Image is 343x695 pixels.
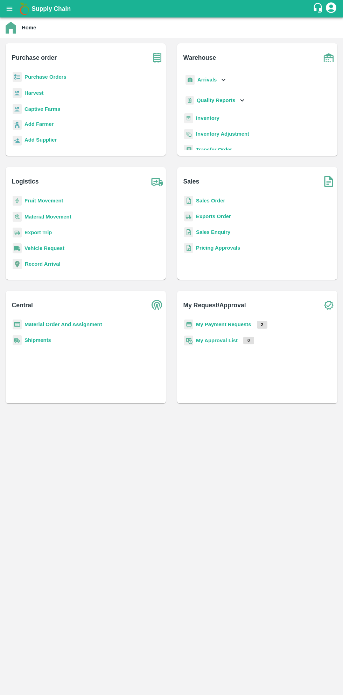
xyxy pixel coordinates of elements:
a: Harvest [24,90,43,96]
div: account of current user [325,1,337,16]
a: Vehicle Request [24,245,64,251]
a: Supply Chain [31,4,313,14]
img: payment [184,320,193,330]
b: Add Supplier [24,137,57,143]
a: Inventory Adjustment [196,131,249,137]
img: centralMaterial [13,320,22,330]
p: 0 [243,337,254,344]
img: sales [184,243,193,253]
img: fruit [13,196,22,206]
a: Inventory [196,115,219,121]
img: shipments [184,212,193,222]
a: Material Movement [24,214,71,220]
img: whInventory [184,113,193,123]
img: farmer [13,120,22,130]
img: reciept [13,72,22,82]
div: Arrivals [184,72,227,88]
a: Purchase Orders [24,74,66,80]
a: Pricing Approvals [196,245,240,251]
img: whArrival [185,75,195,85]
b: Add Farmer [24,121,54,127]
a: Export Trip [24,230,52,235]
a: Sales Enquiry [196,229,230,235]
img: warehouse [320,49,337,66]
a: Record Arrival [25,261,61,267]
img: recordArrival [13,259,22,269]
p: 2 [257,321,268,329]
img: shipments [13,335,22,345]
b: Warehouse [183,53,216,63]
img: harvest [13,88,22,98]
img: central [148,296,166,314]
b: Central [12,300,33,310]
a: My Approval List [196,338,238,343]
b: Purchase order [12,53,57,63]
a: Shipments [24,337,51,343]
img: home [6,22,16,34]
b: Arrivals [197,77,217,83]
img: qualityReport [185,96,194,105]
b: Supply Chain [31,5,71,12]
img: soSales [320,173,337,190]
a: Add Farmer [24,120,54,130]
img: logo [17,2,31,16]
a: Exports Order [196,214,231,219]
b: Quality Reports [197,98,236,103]
img: check [320,296,337,314]
b: Sales [183,177,199,186]
b: Home [22,25,36,30]
a: Fruit Movement [24,198,63,203]
a: Captive Farms [24,106,60,112]
img: supplier [13,136,22,146]
b: Logistics [12,177,39,186]
img: inventory [184,129,193,139]
img: sales [184,196,193,206]
img: vehicle [13,243,22,253]
a: Transfer Order [196,147,232,152]
div: Quality Reports [184,93,246,108]
a: Add Supplier [24,136,57,145]
img: whTransfer [184,145,193,155]
a: Sales Order [196,198,225,203]
a: Material Order And Assignment [24,322,102,327]
img: material [13,212,22,222]
b: My Request/Approval [183,300,246,310]
button: open drawer [1,1,17,17]
img: sales [184,227,193,237]
img: delivery [13,228,22,238]
img: purchase [148,49,166,66]
a: My Payment Requests [196,322,251,327]
img: approval [184,335,193,346]
img: truck [148,173,166,190]
div: customer-support [313,2,325,15]
img: harvest [13,104,22,114]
